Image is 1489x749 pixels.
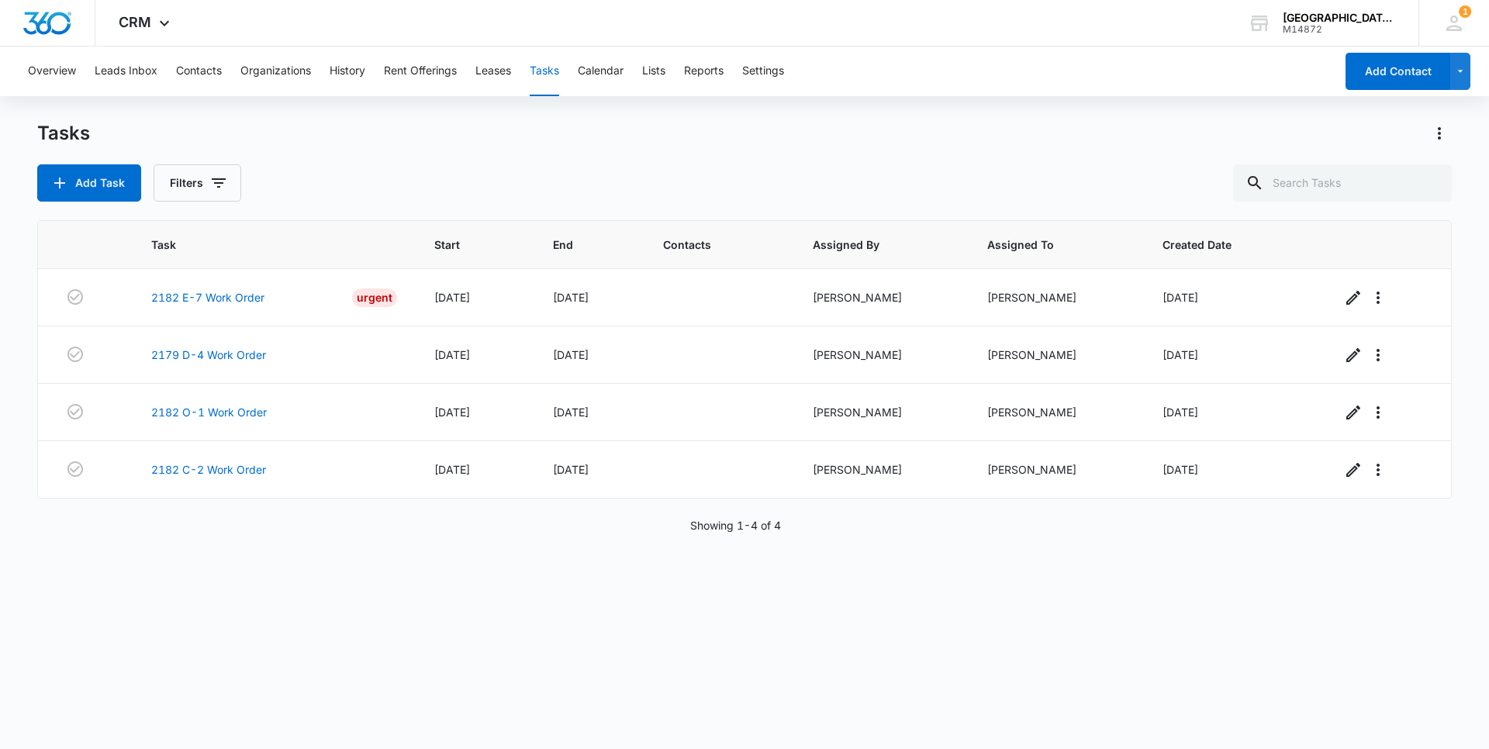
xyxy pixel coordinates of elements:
div: [PERSON_NAME] [987,347,1125,363]
span: [DATE] [553,291,589,304]
span: 1 [1459,5,1471,18]
span: Assigned By [813,236,928,253]
p: Showing 1-4 of 4 [690,517,781,533]
input: Search Tasks [1233,164,1452,202]
button: Rent Offerings [384,47,457,96]
div: [PERSON_NAME] [813,347,951,363]
span: End [553,236,604,253]
div: account name [1283,12,1396,24]
button: Tasks [530,47,559,96]
button: Add Task [37,164,141,202]
a: 2182 O-1 Work Order [151,404,267,420]
button: Settings [742,47,784,96]
div: [PERSON_NAME] [813,461,951,478]
span: [DATE] [1163,406,1198,419]
span: [DATE] [434,291,470,304]
button: Add Contact [1346,53,1450,90]
span: Created Date [1163,236,1281,253]
span: [DATE] [553,406,589,419]
span: Task [151,236,375,253]
button: Actions [1427,121,1452,146]
span: [DATE] [434,463,470,476]
button: History [330,47,365,96]
button: Calendar [578,47,624,96]
button: Organizations [240,47,311,96]
div: [PERSON_NAME] [813,289,951,305]
span: CRM [119,14,151,30]
h1: Tasks [37,122,90,145]
div: [PERSON_NAME] [987,404,1125,420]
span: [DATE] [1163,348,1198,361]
span: [DATE] [1163,463,1198,476]
div: [PERSON_NAME] [987,289,1125,305]
div: notifications count [1459,5,1471,18]
span: [DATE] [434,406,470,419]
a: 2179 D-4 Work Order [151,347,266,363]
button: Overview [28,47,76,96]
a: 2182 C-2 Work Order [151,461,266,478]
span: [DATE] [1163,291,1198,304]
button: Leads Inbox [95,47,157,96]
span: Assigned To [987,236,1103,253]
button: Leases [475,47,511,96]
button: Filters [154,164,241,202]
span: [DATE] [553,348,589,361]
span: Start [434,236,492,253]
button: Lists [642,47,665,96]
div: [PERSON_NAME] [813,404,951,420]
button: Contacts [176,47,222,96]
button: Reports [684,47,724,96]
div: Urgent [352,288,397,307]
span: [DATE] [553,463,589,476]
span: Contacts [663,236,752,253]
span: [DATE] [434,348,470,361]
div: account id [1283,24,1396,35]
div: [PERSON_NAME] [987,461,1125,478]
a: 2182 E-7 Work Order [151,289,264,305]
